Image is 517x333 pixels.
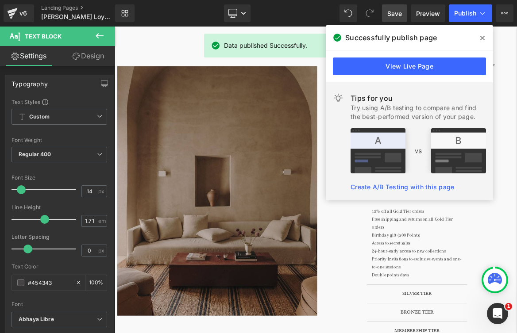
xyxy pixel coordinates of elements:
span: [PERSON_NAME] Loyalty Program [41,13,113,20]
span: Successfully publish page [345,32,437,43]
div: Free shipping and returns on all Gold Tier orders [343,252,463,273]
div: 15% off all Gold Tier orders [343,241,463,252]
b: Custom [29,113,50,121]
iframe: Intercom live chat [487,303,508,324]
div: Tips for you [351,93,486,103]
i: Abhaya Libre [19,316,54,323]
a: Design [59,46,117,66]
div: % [85,275,107,291]
div: v6 [18,8,29,19]
span: px [98,188,106,194]
span: Text Block [25,33,62,40]
div: Font Weight [12,137,107,143]
span: Save [387,9,402,18]
div: Text Styles [12,98,107,105]
span: px [98,248,106,253]
span: 1 [505,303,512,310]
a: New Library [115,4,135,22]
img: tip.png [351,128,486,173]
button: Redo [361,4,378,22]
div: Try using A/B testing to compare and find the best-performed version of your page. [351,103,486,121]
b: Regular 400 [19,151,51,157]
div: Font Size [12,175,107,181]
a: Preview [411,4,445,22]
h1: GOLD TIER [354,195,451,206]
button: Publish [449,4,492,22]
img: light.svg [333,93,343,103]
p: (3500+ Points) [343,220,463,230]
button: More [496,4,513,22]
div: Access to secret sales [343,283,463,294]
span: Preview [416,9,440,18]
div: Priority invitations to exclusive events and one-to-one sessions [343,305,463,326]
div: Birthday gift (300 Points) [343,273,463,283]
div: Typography [12,75,48,88]
div: 24-hour-early access to new collections [343,294,463,305]
div: Letter Spacing [12,234,107,240]
p: As part of our loyalty program, you'll earn 1 point for every 1 GBP spent. The more points you ha... [296,46,509,99]
a: View Live Page [333,57,486,75]
a: Landing Pages [41,4,130,11]
span: Publish [454,10,476,17]
a: v6 [4,4,34,22]
button: Undo [340,4,357,22]
div: Font [12,301,107,307]
div: Text Color [12,264,107,270]
div: Line Height [12,204,107,211]
input: Color [28,278,71,287]
a: Create A/B Testing with this page [351,183,454,191]
span: em [98,218,106,224]
span: Data published Successfully. [224,41,308,50]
